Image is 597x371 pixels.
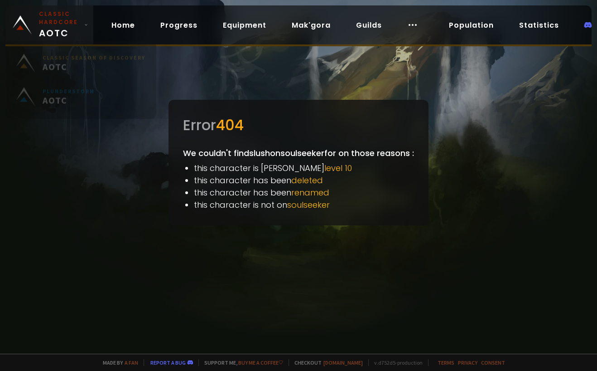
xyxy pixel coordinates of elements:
span: AOTC [43,68,145,79]
a: [DOMAIN_NAME] [323,359,363,366]
a: Classic HardcoreAOTC [5,5,93,44]
li: this character has been [194,186,414,199]
span: 404 [216,115,244,135]
a: Report a bug [150,359,186,366]
span: v. d752d5 - production [368,359,423,366]
span: Made by [97,359,138,366]
li: this character is [PERSON_NAME] [194,162,414,174]
span: level 10 [324,162,352,174]
a: Statistics [512,16,566,34]
a: Terms [438,359,454,366]
span: renamed [291,187,329,198]
a: PlunderstormAOTC [11,87,151,121]
a: Privacy [458,359,477,366]
li: this character has been [194,174,414,186]
a: Mak'gora [284,16,338,34]
a: Equipment [216,16,274,34]
a: Home [104,16,142,34]
a: a fan [125,359,138,366]
div: Error [183,114,414,136]
a: Population [442,16,501,34]
span: Support me, [198,359,283,366]
small: Classic Hardcore [39,10,81,26]
span: deleted [291,175,323,186]
div: We couldn't find slush on soulseeker for on those reasons : [169,100,428,225]
small: Plunderstorm [43,95,95,102]
a: Progress [153,16,205,34]
span: AOTC [39,10,81,40]
li: this character is not on [194,199,414,211]
a: Consent [481,359,505,366]
span: Checkout [289,359,363,366]
a: Classic Season of DiscoveryAOTC [11,54,151,87]
span: AOTC [43,102,95,113]
small: Classic Season of Discovery [43,61,145,68]
span: soulseeker [287,199,330,210]
a: Buy me a coffee [238,359,283,366]
a: Guilds [349,16,389,34]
